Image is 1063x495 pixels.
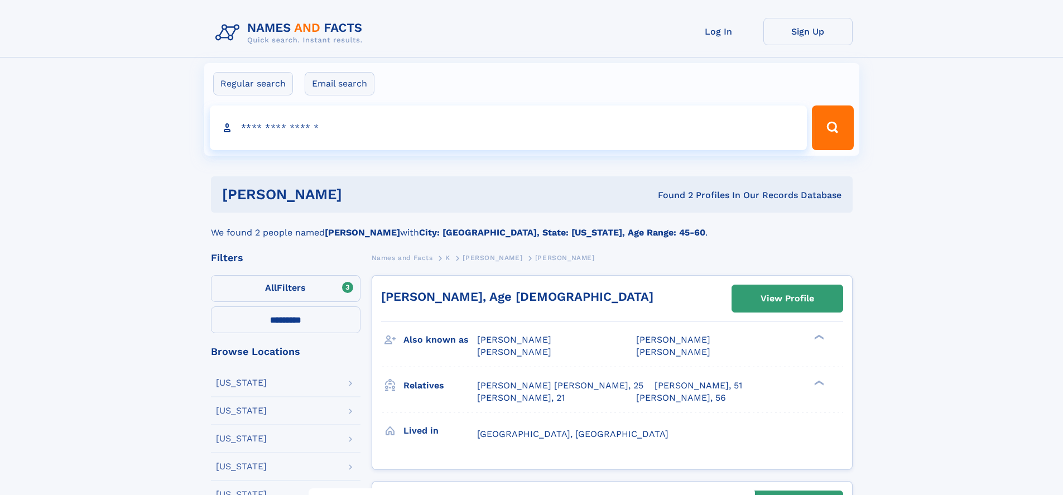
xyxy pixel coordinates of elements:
span: [PERSON_NAME] [636,347,710,357]
a: [PERSON_NAME], 51 [655,379,742,392]
span: All [265,282,277,293]
a: K [445,251,450,265]
span: [GEOGRAPHIC_DATA], [GEOGRAPHIC_DATA] [477,429,668,439]
a: [PERSON_NAME] [463,251,522,265]
div: ❯ [811,334,825,341]
a: Log In [674,18,763,45]
h3: Relatives [403,376,477,395]
span: [PERSON_NAME] [636,334,710,345]
label: Filters [211,275,360,302]
div: ❯ [811,379,825,386]
div: Found 2 Profiles In Our Records Database [500,189,841,201]
b: [PERSON_NAME] [325,227,400,238]
a: View Profile [732,285,843,312]
div: Filters [211,253,360,263]
h1: [PERSON_NAME] [222,188,500,201]
span: K [445,254,450,262]
h3: Also known as [403,330,477,349]
span: [PERSON_NAME] [463,254,522,262]
img: Logo Names and Facts [211,18,372,48]
button: Search Button [812,105,853,150]
a: [PERSON_NAME], 56 [636,392,726,404]
div: [US_STATE] [216,434,267,443]
div: We found 2 people named with . [211,213,853,239]
span: [PERSON_NAME] [477,347,551,357]
a: Names and Facts [372,251,433,265]
span: [PERSON_NAME] [535,254,595,262]
a: [PERSON_NAME] [PERSON_NAME], 25 [477,379,643,392]
label: Regular search [213,72,293,95]
a: [PERSON_NAME], Age [DEMOGRAPHIC_DATA] [381,290,653,304]
div: [US_STATE] [216,406,267,415]
div: [US_STATE] [216,378,267,387]
a: Sign Up [763,18,853,45]
div: Browse Locations [211,347,360,357]
a: [PERSON_NAME], 21 [477,392,565,404]
span: [PERSON_NAME] [477,334,551,345]
label: Email search [305,72,374,95]
input: search input [210,105,807,150]
div: [US_STATE] [216,462,267,471]
h3: Lived in [403,421,477,440]
div: View Profile [761,286,814,311]
b: City: [GEOGRAPHIC_DATA], State: [US_STATE], Age Range: 45-60 [419,227,705,238]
